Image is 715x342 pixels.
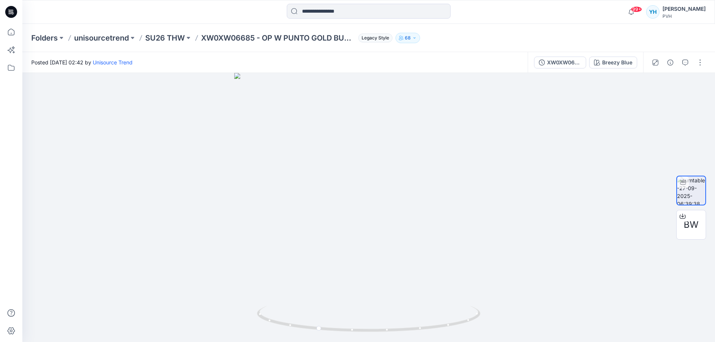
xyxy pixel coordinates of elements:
span: Posted [DATE] 02:42 by [31,58,133,66]
a: SU26 THW [145,33,185,43]
button: Breezy Blue [589,57,637,68]
button: 68 [395,33,420,43]
p: XW0XW06685 - OP W PUNTO GOLD BUTTON POLO_3D Fit 1 [201,33,355,43]
span: Legacy Style [358,33,393,42]
a: unisourcetrend [74,33,129,43]
span: BW [684,218,699,231]
button: XW0XW06685 - OP W PUNTO GOLD BUTTON POLO_3D Fit 1 [534,57,586,68]
div: XW0XW06685 - OP W PUNTO GOLD BUTTON POLO_3D Fit 1 [547,58,581,67]
p: 68 [405,34,411,42]
button: Legacy Style [355,33,393,43]
img: turntable-27-09-2025-06:39:38 [677,176,705,205]
a: Unisource Trend [93,59,133,65]
div: YH [646,5,660,19]
div: Breezy Blue [602,58,632,67]
button: Details [664,57,676,68]
a: Folders [31,33,58,43]
span: 99+ [631,6,642,12]
div: [PERSON_NAME] [662,4,706,13]
div: PVH [662,13,706,19]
